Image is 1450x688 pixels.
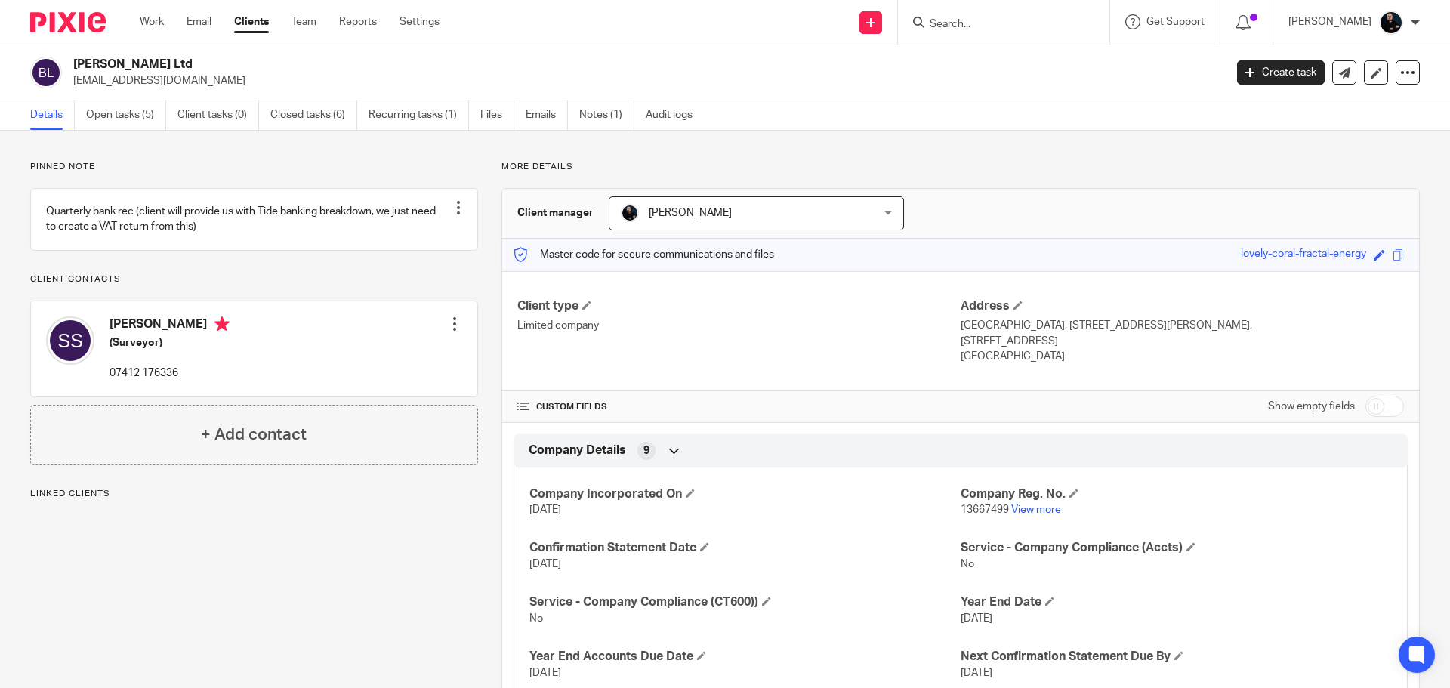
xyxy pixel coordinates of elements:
[649,208,732,218] span: [PERSON_NAME]
[529,649,961,665] h4: Year End Accounts Due Date
[1379,11,1403,35] img: Headshots%20accounting4everything_Poppy%20Jakes%20Photography-2203.jpg
[270,100,357,130] a: Closed tasks (6)
[961,668,992,678] span: [DATE]
[177,100,259,130] a: Client tasks (0)
[400,14,440,29] a: Settings
[961,504,1009,515] span: 13667499
[30,12,106,32] img: Pixie
[30,273,478,285] p: Client contacts
[961,649,1392,665] h4: Next Confirmation Statement Due By
[961,613,992,624] span: [DATE]
[201,423,307,446] h4: + Add contact
[86,100,166,130] a: Open tasks (5)
[514,247,774,262] p: Master code for secure communications and files
[339,14,377,29] a: Reports
[529,504,561,515] span: [DATE]
[501,161,1420,173] p: More details
[621,204,639,222] img: Headshots%20accounting4everything_Poppy%20Jakes%20Photography-2203.jpg
[961,540,1392,556] h4: Service - Company Compliance (Accts)
[110,316,230,335] h4: [PERSON_NAME]
[30,161,478,173] p: Pinned note
[1011,504,1061,515] a: View more
[369,100,469,130] a: Recurring tasks (1)
[214,316,230,332] i: Primary
[961,334,1404,349] p: [STREET_ADDRESS]
[961,559,974,569] span: No
[517,298,961,314] h4: Client type
[30,57,62,88] img: svg%3E
[529,486,961,502] h4: Company Incorporated On
[529,594,961,610] h4: Service - Company Compliance (CT600))
[517,205,594,221] h3: Client manager
[46,316,94,365] img: svg%3E
[187,14,211,29] a: Email
[646,100,704,130] a: Audit logs
[579,100,634,130] a: Notes (1)
[928,18,1064,32] input: Search
[1268,399,1355,414] label: Show empty fields
[1288,14,1371,29] p: [PERSON_NAME]
[30,100,75,130] a: Details
[529,668,561,678] span: [DATE]
[140,14,164,29] a: Work
[292,14,316,29] a: Team
[529,559,561,569] span: [DATE]
[30,488,478,500] p: Linked clients
[73,57,986,73] h2: [PERSON_NAME] Ltd
[961,594,1392,610] h4: Year End Date
[110,335,230,350] h5: (Surveyor)
[961,486,1392,502] h4: Company Reg. No.
[529,613,543,624] span: No
[1237,60,1325,85] a: Create task
[1241,246,1366,264] div: lovely-coral-fractal-energy
[480,100,514,130] a: Files
[529,540,961,556] h4: Confirmation Statement Date
[1146,17,1205,27] span: Get Support
[961,318,1404,333] p: [GEOGRAPHIC_DATA], [STREET_ADDRESS][PERSON_NAME],
[73,73,1214,88] p: [EMAIL_ADDRESS][DOMAIN_NAME]
[961,349,1404,364] p: [GEOGRAPHIC_DATA]
[961,298,1404,314] h4: Address
[517,401,961,413] h4: CUSTOM FIELDS
[529,443,626,458] span: Company Details
[517,318,961,333] p: Limited company
[526,100,568,130] a: Emails
[110,366,230,381] p: 07412 176336
[643,443,649,458] span: 9
[234,14,269,29] a: Clients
